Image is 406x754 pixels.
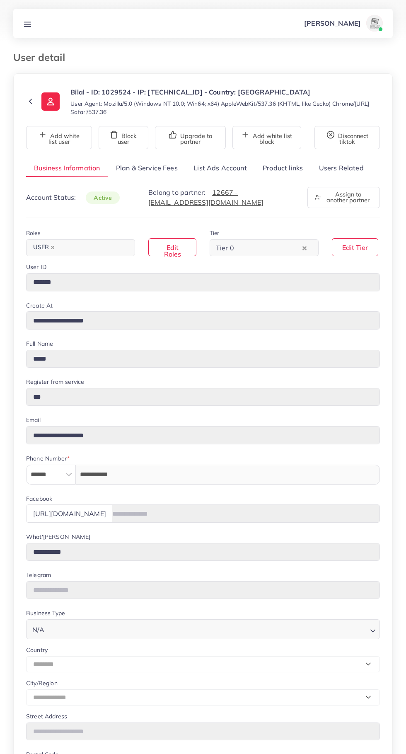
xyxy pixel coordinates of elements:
button: Block user [99,126,148,149]
p: Account Status: [26,192,120,203]
a: Users Related [311,159,371,177]
button: Deselect USER [51,245,55,250]
a: Plan & Service Fees [108,159,186,177]
img: ic-user-info.36bf1079.svg [41,92,60,111]
a: List Ads Account [186,159,255,177]
label: Telegram [26,571,51,579]
span: USER [29,242,58,254]
button: Assign to another partner [307,187,380,208]
div: Search for option [210,239,319,256]
label: Street Address [26,712,67,720]
span: active [86,192,120,204]
button: Edit Tier [332,238,378,256]
input: Search for option [47,622,367,636]
p: [PERSON_NAME] [304,18,361,28]
label: Phone Number [26,454,70,463]
span: N/A [31,624,46,636]
button: Edit Roles [148,238,196,256]
input: Search for option [59,242,124,255]
label: What'[PERSON_NAME] [26,533,90,541]
h3: User detail [13,51,72,63]
div: Search for option [26,619,380,639]
label: Tier [210,229,220,237]
button: Disconnect tiktok [314,126,380,149]
p: Bilal - ID: 1029524 - IP: [TECHNICAL_ID] - Country: [GEOGRAPHIC_DATA] [70,87,380,97]
label: Register from service [26,378,84,386]
input: Search for option [237,242,300,255]
div: [URL][DOMAIN_NAME] [26,504,113,522]
a: Business Information [26,159,108,177]
label: Country [26,646,48,654]
label: City/Region [26,679,58,687]
div: Search for option [26,239,135,256]
label: Roles [26,229,41,237]
button: Upgrade to partner [155,126,226,149]
button: Add white list block [232,126,301,149]
label: Full Name [26,339,53,348]
button: Add white list user [26,126,92,149]
span: Tier 0 [214,242,236,255]
a: Product links [255,159,311,177]
img: avatar [366,15,383,32]
a: [PERSON_NAME]avatar [300,15,386,32]
label: Email [26,416,41,424]
small: User Agent: Mozilla/5.0 (Windows NT 10.0; Win64; x64) AppleWebKit/537.36 (KHTML, like Gecko) Chro... [70,99,380,116]
button: Clear Selected [302,243,307,252]
label: Create At [26,301,53,310]
label: User ID [26,263,46,271]
p: Belong to partner: [148,187,297,207]
label: Facebook [26,495,52,503]
label: Business Type [26,609,65,617]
